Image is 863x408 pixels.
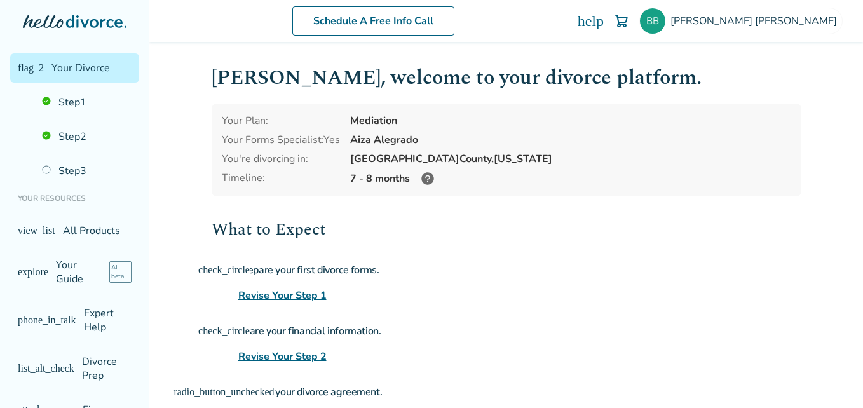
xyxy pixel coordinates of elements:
[350,133,791,147] div: Aiza Alegrado
[212,217,801,242] h2: What to Expect
[18,63,44,73] span: flag_2
[18,226,55,236] span: view_list
[51,61,110,75] span: Your Divorce
[799,347,863,408] iframe: Chat Widget
[614,13,629,29] img: Cart
[238,349,327,364] a: Revise Your Step 2
[198,326,250,336] span: check_circle
[10,216,139,245] a: view_listAll Products
[238,288,327,303] a: Revise Your Step 1
[350,152,791,166] div: [GEOGRAPHIC_DATA] County, [US_STATE]
[640,8,665,34] img: bridget.berg@gmail.com
[222,171,340,186] div: Timeline:
[10,299,139,342] a: phone_in_talkExpert Help
[18,364,74,374] span: list_alt_check
[18,267,48,277] span: explore
[18,315,76,325] span: phone_in_talk
[10,250,139,294] a: exploreYour GuideAI beta
[222,114,340,128] div: Your Plan:
[238,257,801,283] h4: Prepare your first divorce forms.
[238,379,801,405] h4: Prepare your divorce agreement.
[34,88,139,117] a: Step1
[238,318,801,344] h4: Share your financial information.
[10,53,139,83] a: flag_2Your Divorce
[10,347,139,390] a: list_alt_checkDivorce Prep
[670,14,842,28] span: [PERSON_NAME] [PERSON_NAME]
[578,13,604,29] a: help
[212,62,801,93] h1: [PERSON_NAME] , welcome to your divorce platform.
[222,133,340,147] div: Your Forms Specialist: Yes
[109,261,132,283] span: AI beta
[173,387,274,397] span: radio_button_unchecked
[198,265,250,275] span: check_circle
[34,122,139,151] a: Step2
[350,114,791,128] div: Mediation
[350,171,791,186] div: 7 - 8 months
[222,152,340,166] div: You're divorcing in:
[292,6,454,36] a: Schedule A Free Info Call
[34,156,139,186] a: Step3
[10,186,139,211] li: Your Resources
